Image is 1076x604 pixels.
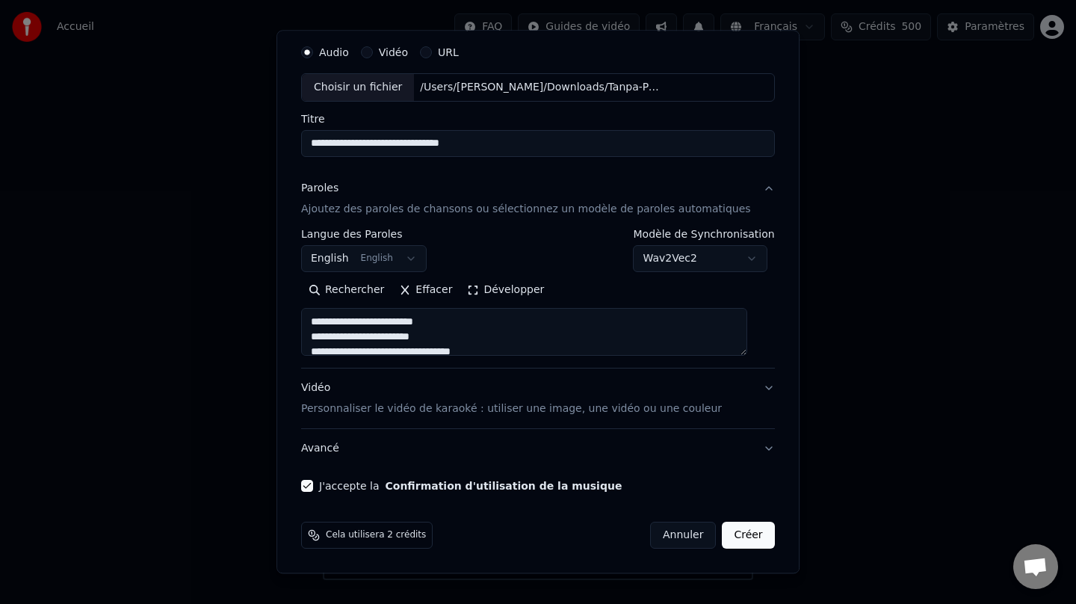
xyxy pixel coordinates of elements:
div: Vidéo [301,380,722,416]
button: Avancé [301,429,775,468]
button: VidéoPersonnaliser le vidéo de karaoké : utiliser une image, une vidéo ou une couleur [301,369,775,428]
button: Développer [460,278,552,302]
label: Modèle de Synchronisation [634,229,775,239]
button: Créer [723,522,775,549]
button: J'accepte la [386,481,622,491]
label: Audio [319,47,349,58]
div: ParolesAjoutez des paroles de chansons ou sélectionnez un modèle de paroles automatiques [301,229,775,368]
div: Choisir un fichier [302,74,414,101]
div: Paroles [301,181,338,196]
p: Personnaliser le vidéo de karaoké : utiliser une image, une vidéo ou une couleur [301,401,722,416]
div: /Users/[PERSON_NAME]/Downloads/Tanpa-Pesan-Terakhir-Seventeen.mp3 [415,80,669,95]
button: Effacer [392,278,460,302]
label: URL [438,47,459,58]
button: Rechercher [301,278,392,302]
label: Vidéo [379,47,408,58]
label: J'accepte la [319,481,622,491]
button: ParolesAjoutez des paroles de chansons ou sélectionnez un modèle de paroles automatiques [301,169,775,229]
span: Cela utilisera 2 crédits [326,529,426,541]
label: Langue des Paroles [301,229,427,239]
button: Annuler [650,522,716,549]
p: Ajoutez des paroles de chansons ou sélectionnez un modèle de paroles automatiques [301,202,751,217]
label: Titre [301,114,775,124]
